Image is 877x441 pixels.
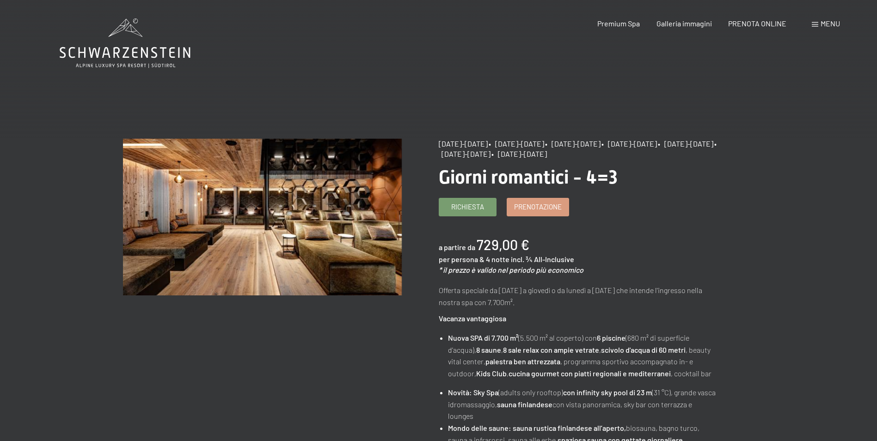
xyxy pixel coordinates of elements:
[601,139,657,148] span: • [DATE]-[DATE]
[448,332,717,379] li: (5.500 m² al coperto) con (680 m² di superficie d'acqua), , , , beauty vital center, , programma ...
[439,243,475,251] span: a partire da
[497,400,552,409] strong: sauna finlandese
[439,255,484,263] span: per persona &
[448,386,717,422] li: (adults only rooftop) (31 °C), grande vasca idromassaggio, con vista panoramica, sky bar con terr...
[601,345,686,354] strong: scivolo d'acqua di 60 metri
[448,333,518,342] strong: Nuova SPA di 7.700 m²
[123,139,402,295] img: Giorni romantici - 4=3
[476,369,507,378] strong: Kids Club
[489,139,544,148] span: • [DATE]-[DATE]
[439,314,506,323] strong: Vacanza vantaggiosa
[511,255,574,263] span: incl. ¾ All-Inclusive
[451,202,484,212] span: Richiesta
[476,345,501,354] strong: 8 saune
[658,139,713,148] span: • [DATE]-[DATE]
[477,236,529,253] b: 729,00 €
[507,198,569,216] a: Prenotazione
[821,19,840,28] span: Menu
[563,388,652,397] strong: con infinity sky pool di 23 m
[728,19,786,28] a: PRENOTA ONLINE
[514,202,562,212] span: Prenotazione
[439,265,583,274] em: * il prezzo è valido nel periodo più economico
[448,388,498,397] strong: Novità: Sky Spa
[439,198,496,216] a: Richiesta
[503,345,599,354] strong: 8 sale relax con ampie vetrate
[448,423,626,432] strong: Mondo delle saune: sauna rustica finlandese all’aperto,
[439,284,718,308] p: Offerta speciale da [DATE] a giovedì o da lunedì a [DATE] che intende l'ingresso nella nostra spa...
[485,357,560,366] strong: palestra ben attrezzata
[545,139,601,148] span: • [DATE]-[DATE]
[486,255,509,263] span: 4 notte
[439,139,488,148] span: [DATE]-[DATE]
[597,333,626,342] strong: 6 piscine
[509,369,671,378] strong: cucina gourmet con piatti regionali e mediterranei
[439,166,618,188] span: Giorni romantici - 4=3
[656,19,712,28] a: Galleria immagini
[597,19,640,28] a: Premium Spa
[491,149,547,158] span: • [DATE]-[DATE]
